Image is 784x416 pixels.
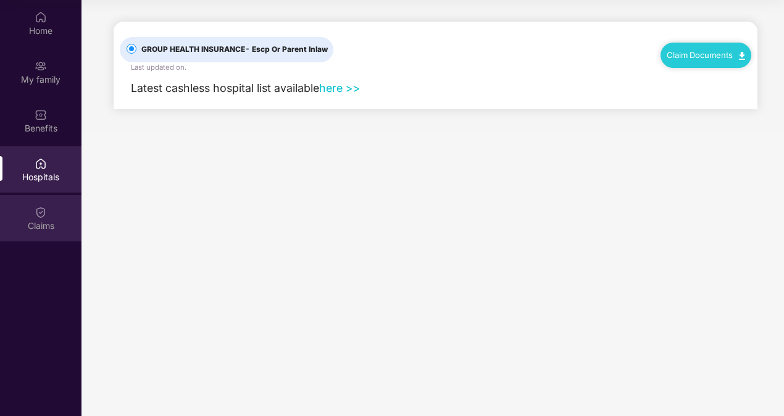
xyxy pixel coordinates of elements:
[245,44,328,54] span: - Escp Or Parent Inlaw
[667,50,745,60] a: Claim Documents
[35,206,47,218] img: svg+xml;base64,PHN2ZyBpZD0iQ2xhaW0iIHhtbG5zPSJodHRwOi8vd3d3LnczLm9yZy8yMDAwL3N2ZyIgd2lkdGg9IjIwIi...
[131,81,319,94] span: Latest cashless hospital list available
[35,157,47,170] img: svg+xml;base64,PHN2ZyBpZD0iSG9zcGl0YWxzIiB4bWxucz0iaHR0cDovL3d3dy53My5vcmcvMjAwMC9zdmciIHdpZHRoPS...
[131,62,186,73] div: Last updated on .
[136,44,333,56] span: GROUP HEALTH INSURANCE
[35,109,47,121] img: svg+xml;base64,PHN2ZyBpZD0iQmVuZWZpdHMiIHhtbG5zPSJodHRwOi8vd3d3LnczLm9yZy8yMDAwL3N2ZyIgd2lkdGg9Ij...
[739,52,745,60] img: svg+xml;base64,PHN2ZyB4bWxucz0iaHR0cDovL3d3dy53My5vcmcvMjAwMC9zdmciIHdpZHRoPSIxMC40IiBoZWlnaHQ9Ij...
[319,81,361,94] a: here >>
[35,11,47,23] img: svg+xml;base64,PHN2ZyBpZD0iSG9tZSIgeG1sbnM9Imh0dHA6Ly93d3cudzMub3JnLzIwMDAvc3ZnIiB3aWR0aD0iMjAiIG...
[35,60,47,72] img: svg+xml;base64,PHN2ZyB3aWR0aD0iMjAiIGhlaWdodD0iMjAiIHZpZXdCb3g9IjAgMCAyMCAyMCIgZmlsbD0ibm9uZSIgeG...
